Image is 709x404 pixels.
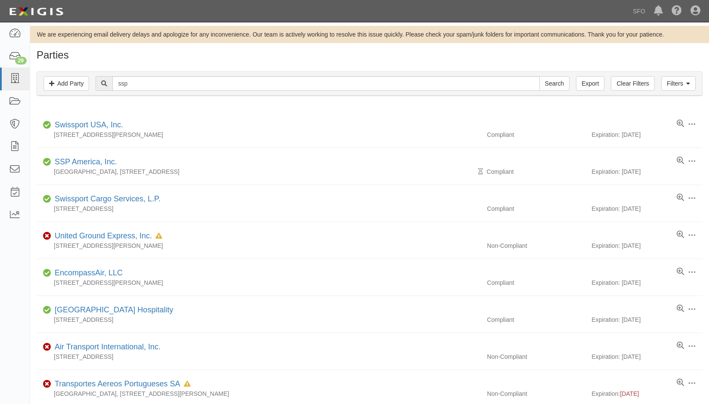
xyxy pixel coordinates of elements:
a: United Ground Express, Inc. [55,231,152,240]
div: United Ground Express, Inc. [51,231,162,242]
div: EncompassAir, LLC [51,268,123,279]
a: [GEOGRAPHIC_DATA] Hospitality [55,305,173,314]
div: Expiration: [DATE] [591,241,703,250]
span: [DATE] [620,390,639,397]
div: [STREET_ADDRESS][PERSON_NAME] [37,278,480,287]
div: Expiration: [DATE] [591,204,703,213]
h1: Parties [37,49,703,61]
i: Pending Review [478,169,483,175]
div: [STREET_ADDRESS][PERSON_NAME] [37,241,480,250]
i: Compliant [43,159,51,165]
div: Non-Compliant [480,389,591,398]
div: Swissport Cargo Services, L.P. [51,194,161,205]
i: In Default since 08/27/2025 [155,233,162,239]
a: View results summary [677,157,684,165]
a: View results summary [677,305,684,313]
a: View results summary [677,268,684,276]
div: Expiration: [DATE] [591,352,703,361]
div: Compliant [480,167,591,176]
div: SSP America, Inc. [51,157,117,168]
div: Culinary Heights Hospitality [51,305,173,316]
div: Compliant [480,315,591,324]
div: [STREET_ADDRESS] [37,352,480,361]
input: Search [112,76,539,91]
div: Non-Compliant [480,352,591,361]
div: We are experiencing email delivery delays and apologize for any inconvenience. Our team is active... [30,30,709,39]
div: 29 [15,57,27,65]
div: Air Transport International, Inc. [51,342,161,353]
a: Clear Filters [611,76,654,91]
div: Compliant [480,278,591,287]
a: View results summary [677,120,684,128]
div: Expiration: [DATE] [591,315,703,324]
i: Compliant [43,270,51,276]
a: SFO [629,3,650,20]
a: View results summary [677,379,684,387]
div: Expiration: [DATE] [591,278,703,287]
i: Help Center - Complianz [672,6,682,16]
img: logo-5460c22ac91f19d4615b14bd174203de0afe785f0fc80cf4dbbc73dc1793850b.png [6,4,66,19]
input: Search [539,76,570,91]
div: [GEOGRAPHIC_DATA], [STREET_ADDRESS][PERSON_NAME] [37,389,480,398]
i: Compliant [43,122,51,128]
div: [GEOGRAPHIC_DATA], [STREET_ADDRESS] [37,167,480,176]
a: View results summary [677,231,684,239]
a: Air Transport International, Inc. [55,342,161,351]
a: Export [576,76,604,91]
div: Transportes Aereos Portugueses SA [51,379,191,390]
div: Expiration: [DATE] [591,130,703,139]
div: Compliant [480,204,591,213]
i: Compliant [43,307,51,313]
div: [STREET_ADDRESS] [37,204,480,213]
a: Transportes Aereos Portugueses SA [55,379,180,388]
i: In Default since 04/28/2025 [184,381,191,387]
div: Expiration: [591,389,703,398]
a: EncompassAir, LLC [55,268,123,277]
div: Swissport USA, Inc. [51,120,123,131]
i: Non-Compliant [43,381,51,387]
a: Swissport USA, Inc. [55,120,123,129]
a: View results summary [677,342,684,350]
i: Non-Compliant [43,344,51,350]
div: [STREET_ADDRESS][PERSON_NAME] [37,130,480,139]
i: Non-Compliant [43,233,51,239]
div: [STREET_ADDRESS] [37,315,480,324]
a: SSP America, Inc. [55,157,117,166]
a: Add Party [43,76,89,91]
div: Non-Compliant [480,241,591,250]
div: Expiration: [DATE] [591,167,703,176]
div: Compliant [480,130,591,139]
a: Filters [661,76,696,91]
i: Compliant [43,196,51,202]
a: Swissport Cargo Services, L.P. [55,194,161,203]
a: View results summary [677,194,684,202]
